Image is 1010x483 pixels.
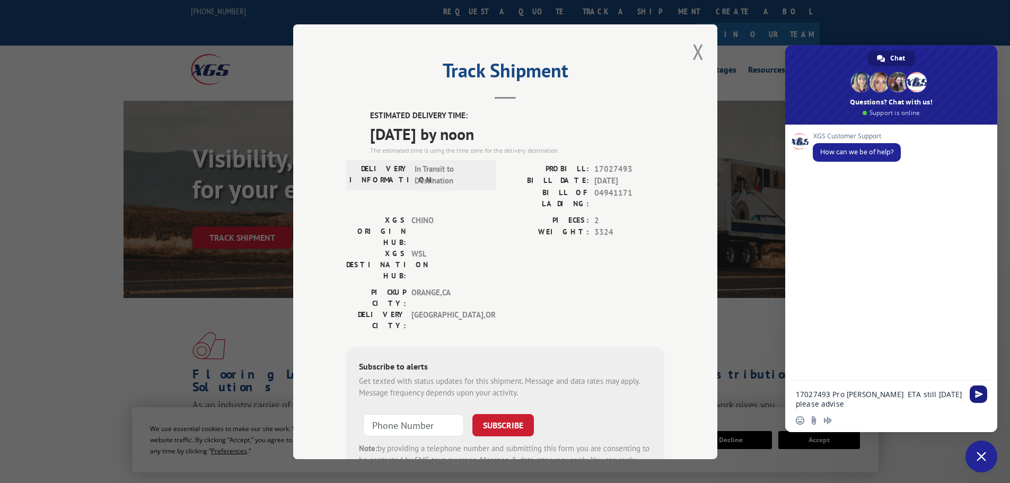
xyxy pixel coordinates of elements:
span: Insert an emoji [796,416,804,425]
div: by providing a telephone number and submitting this form you are consenting to be contacted by SM... [359,442,652,478]
span: ORANGE , CA [411,286,483,309]
label: DELIVERY CITY: [346,309,406,331]
span: 17027493 [594,163,664,175]
span: WSL [411,248,483,281]
button: Close modal [692,38,704,66]
div: Get texted with status updates for this shipment. Message and data rates may apply. Message frequ... [359,375,652,399]
label: BILL OF LADING: [505,187,589,209]
span: 2 [594,214,664,226]
label: BILL DATE: [505,175,589,187]
span: [GEOGRAPHIC_DATA] , OR [411,309,483,331]
span: Send [970,385,987,403]
div: Subscribe to alerts [359,359,652,375]
span: Chat [890,50,905,66]
span: [DATE] [594,175,664,187]
h2: Track Shipment [346,63,664,83]
span: Audio message [823,416,832,425]
label: PICKUP CITY: [346,286,406,309]
label: PROBILL: [505,163,589,175]
span: XGS Customer Support [813,133,901,140]
label: XGS ORIGIN HUB: [346,214,406,248]
label: ESTIMATED DELIVERY TIME: [370,110,664,122]
button: SUBSCRIBE [472,414,534,436]
span: Send a file [810,416,818,425]
span: [DATE] by noon [370,121,664,145]
div: Close chat [965,441,997,472]
div: Chat [867,50,916,66]
span: 04941171 [594,187,664,209]
span: 3324 [594,226,664,239]
label: PIECES: [505,214,589,226]
span: In Transit to Destination [415,163,486,187]
textarea: Compose your message... [796,390,963,409]
label: WEIGHT: [505,226,589,239]
span: CHINO [411,214,483,248]
label: DELIVERY INFORMATION: [349,163,409,187]
span: How can we be of help? [820,147,893,156]
div: The estimated time is using the time zone for the delivery destination. [370,145,664,155]
strong: Note: [359,443,377,453]
input: Phone Number [363,414,464,436]
label: XGS DESTINATION HUB: [346,248,406,281]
